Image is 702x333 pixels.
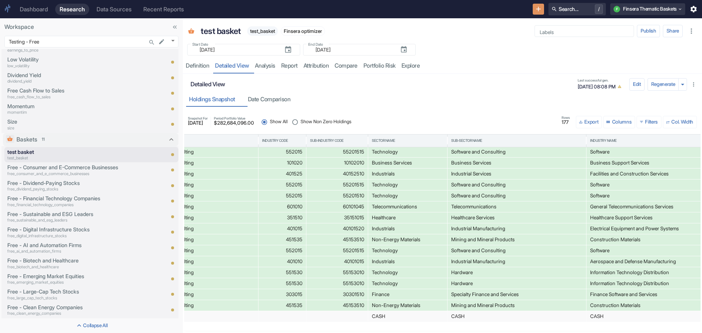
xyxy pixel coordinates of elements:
[310,138,344,143] div: Sub-Industry Code
[7,288,144,296] p: Free - Large-Cap Tech Stocks
[578,83,623,90] span: [DATE] 08:08 PM
[262,201,302,212] div: 601010
[7,272,144,285] a: Free - Emerging Market Equitiesfree_emerging_market_equities
[603,116,635,128] button: Select columns
[262,289,302,300] div: 303015
[143,6,184,13] div: Recent Reports
[310,234,364,245] div: 45153510
[7,155,144,161] p: test_basket
[590,138,617,143] div: Industry Name
[451,267,582,278] div: Hardware
[123,267,254,278] div: System Integration & Consulting
[60,6,85,13] div: Research
[451,158,582,168] div: Business Services
[361,58,399,73] a: Portfolio Risk
[7,179,144,187] p: Free - Dividend-Paying Stocks
[7,94,165,100] p: free_cash_flow_to_sales
[262,234,302,245] div: 451535
[310,300,364,311] div: 45153510
[7,272,144,280] p: Free - Emerging Market Equities
[451,256,582,267] div: Industrial Manufacturing
[7,102,165,110] p: Momentum
[372,267,444,278] div: Technology
[308,42,323,47] label: End Date
[190,81,573,88] h6: Detailed View
[533,4,544,15] button: New Resource
[7,171,144,177] p: free_consumer_and_e_commerce_businesses
[1,320,181,332] button: Collapse All
[451,201,582,212] div: Telecommunications
[610,3,685,15] button: FFinsera Thematic Baskets
[199,23,243,39] div: test basket
[7,217,144,223] p: free_sustainable_and_esg_leaders
[7,241,144,254] a: Free - AI and Automation Firmsfree_ai_and_automation_firms
[301,58,332,73] a: attribution
[344,137,351,144] button: Sort
[372,169,444,179] div: Industrials
[7,288,144,301] a: Free - Large-Cap Tech Stocksfree_large_cap_tech_stocks
[123,245,254,256] div: System Integration & Consulting
[7,202,144,208] p: free_financial_technology_companies
[7,194,144,203] p: Free - Financial Technology Companies
[39,136,47,143] span: 11
[7,148,144,156] p: test basket
[372,201,444,212] div: Telecommunications
[262,138,288,143] div: Industry Code
[192,42,208,47] label: Start Date
[270,118,288,125] span: Show All
[139,4,188,15] a: Recent Reports
[123,169,254,179] div: System Integration & Consulting
[562,120,570,125] span: 177
[7,78,165,84] p: dividend_yield
[617,137,624,144] button: Sort
[7,303,144,317] a: Free - Clean Energy Companiesfree_clean_energy_companies
[663,25,683,37] button: Share
[15,4,52,15] a: Dashboard
[310,289,364,300] div: 30301510
[301,118,351,125] span: Show Non Zero Holdings
[262,223,302,234] div: 401015
[147,37,157,48] button: Search...
[7,210,144,223] a: Free - Sustainable and ESG Leadersfree_sustainable_and_esg_leaders
[195,45,278,54] input: yyyy-mm-dd
[7,56,165,69] a: Low Volatilitylow_volatility
[7,241,144,249] p: Free - AI and Automation Firms
[372,158,444,168] div: Business Services
[7,226,144,239] a: Free - Digital Infrastructure Stocksfree_digital_infrastructure_stocks
[170,22,180,32] button: Collapse Sidebar
[372,179,444,190] div: Technology
[183,58,702,73] div: resource tabs
[123,179,254,190] div: System Integration & Consulting
[20,6,48,13] div: Dashboard
[7,264,144,270] p: free_biotech_and_healthcare
[310,169,364,179] div: 40152510
[7,248,144,254] p: free_ai_and_automation_firms
[7,63,165,69] p: low_volatility
[7,163,144,171] p: Free - Consumer and E-Commerce Businesses
[262,169,302,179] div: 401525
[55,4,89,15] a: Research
[372,190,444,201] div: Technology
[451,300,582,311] div: Mining and Mineral Products
[262,212,302,223] div: 351510
[7,56,165,64] p: Low Volatility
[123,147,254,157] div: System Integration & Consulting
[3,133,178,146] div: Baskets11
[372,223,444,234] div: Industrials
[396,137,402,144] button: Sort
[310,256,364,267] div: 40101015
[451,179,582,190] div: Software and Consulting
[310,245,364,256] div: 55201515
[188,117,208,120] span: Snapshot For
[451,234,582,245] div: Mining and Mineral Products
[7,226,144,234] p: Free - Digital Infrastructure Stocks
[451,190,582,201] div: Software and Consulting
[451,138,482,143] div: Sub-Sector Name
[7,186,144,192] p: free_dividend_paying_stocks
[614,6,620,12] div: F
[281,28,325,34] span: Finsera optimizer
[310,278,364,289] div: 55153010
[562,116,570,119] span: Rows
[7,257,144,265] p: Free - Biotech and Healthcare
[248,96,291,103] div: Date Comparison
